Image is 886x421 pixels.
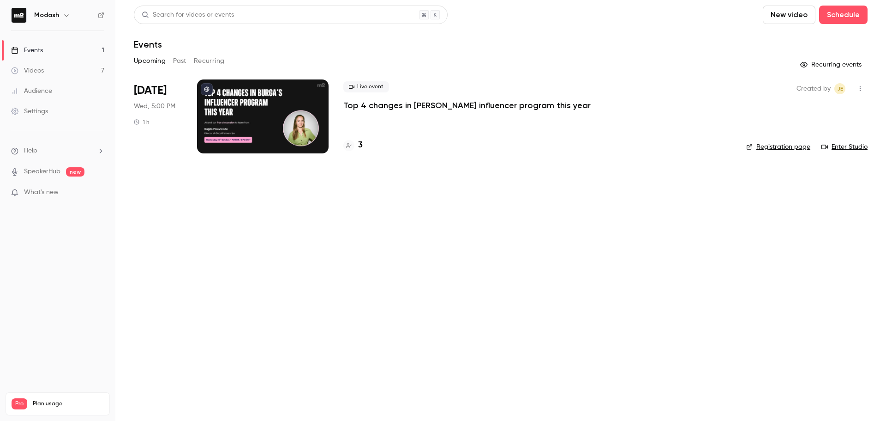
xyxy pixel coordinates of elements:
span: Live event [343,81,389,92]
div: Settings [11,107,48,116]
span: new [66,167,84,177]
li: help-dropdown-opener [11,146,104,156]
button: Recurring [194,54,225,68]
a: 3 [343,139,363,152]
span: Created by [796,83,831,94]
a: SpeakerHub [24,167,60,177]
a: Registration page [746,142,810,152]
a: Top 4 changes in [PERSON_NAME] influencer program this year [343,100,591,111]
h4: 3 [358,139,363,152]
h6: Modash [34,11,59,20]
div: Events [11,46,43,55]
img: Modash [12,8,26,23]
div: Search for videos or events [142,10,234,20]
span: Pro [12,398,27,409]
div: Videos [11,66,44,75]
div: Audience [11,86,52,96]
span: JE [837,83,843,94]
iframe: Noticeable Trigger [93,189,104,197]
span: Jack Eaton [834,83,845,94]
a: Enter Studio [821,142,868,152]
span: Plan usage [33,400,104,408]
h1: Events [134,39,162,50]
span: What's new [24,188,59,197]
span: Wed, 5:00 PM [134,102,175,111]
span: [DATE] [134,83,167,98]
button: Past [173,54,186,68]
div: 1 h [134,118,150,126]
span: Help [24,146,37,156]
button: Recurring events [796,57,868,72]
button: Upcoming [134,54,166,68]
button: Schedule [819,6,868,24]
div: Oct 29 Wed, 5:00 PM (Europe/London) [134,79,182,153]
button: New video [763,6,815,24]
